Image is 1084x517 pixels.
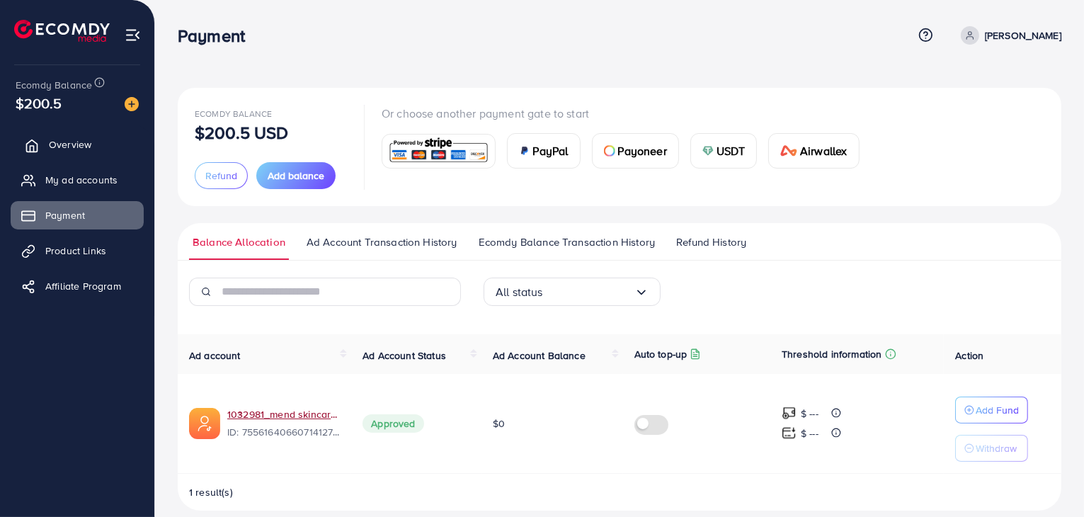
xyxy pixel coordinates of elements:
span: Product Links [45,244,106,258]
a: Overview [11,130,144,159]
img: image [125,97,139,111]
span: Ecomdy Balance [195,108,272,120]
span: Ad Account Status [363,348,446,363]
span: $200.5 [16,93,62,113]
img: card [387,136,491,166]
span: Approved [363,414,423,433]
a: Payment [11,201,144,229]
a: cardPayoneer [592,133,679,169]
img: ic-ads-acc.e4c84228.svg [189,408,220,439]
span: Ecomdy Balance Transaction History [479,234,655,250]
span: Refund History [676,234,746,250]
p: [PERSON_NAME] [985,27,1061,44]
img: card [519,145,530,157]
span: Airwallex [800,142,847,159]
p: $ --- [801,425,818,442]
a: 1032981_mend skincare_1759306570429 [227,407,340,421]
span: Ad account [189,348,241,363]
p: Threshold information [782,346,882,363]
span: Balance Allocation [193,234,285,250]
p: $ --- [801,405,818,422]
a: My ad accounts [11,166,144,194]
a: cardPayPal [507,133,581,169]
a: Affiliate Program [11,272,144,300]
div: Search for option [484,278,661,306]
div: <span class='underline'>1032981_mend skincare_1759306570429</span></br>7556164066071412753 [227,407,340,440]
span: Action [955,348,983,363]
p: Or choose another payment gate to start [382,105,871,122]
span: All status [496,281,543,303]
button: Add balance [256,162,336,189]
input: Search for option [543,281,634,303]
span: PayPal [533,142,569,159]
img: card [780,145,797,157]
span: Payment [45,208,85,222]
h3: Payment [178,25,256,46]
button: Withdraw [955,435,1028,462]
a: card [382,134,496,169]
span: My ad accounts [45,173,118,187]
span: Add balance [268,169,324,183]
span: Ecomdy Balance [16,78,92,92]
img: card [702,145,714,157]
button: Refund [195,162,248,189]
p: Auto top-up [634,346,688,363]
span: 1 result(s) [189,485,233,499]
span: Affiliate Program [45,279,121,293]
img: top-up amount [782,406,797,421]
span: ID: 7556164066071412753 [227,425,340,439]
span: $0 [493,416,505,431]
p: Withdraw [976,440,1017,457]
img: card [604,145,615,157]
span: Refund [205,169,237,183]
a: Product Links [11,237,144,265]
span: USDT [717,142,746,159]
iframe: Chat [1024,453,1073,506]
span: Overview [49,137,91,152]
span: Ad Account Transaction History [307,234,457,250]
a: [PERSON_NAME] [955,26,1061,45]
button: Add Fund [955,397,1028,424]
span: Payoneer [618,142,667,159]
img: top-up amount [782,426,797,441]
span: Ad Account Balance [493,348,586,363]
a: cardUSDT [690,133,758,169]
p: $200.5 USD [195,124,289,141]
a: cardAirwallex [768,133,859,169]
p: Add Fund [976,402,1019,419]
img: menu [125,27,141,43]
img: logo [14,20,110,42]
